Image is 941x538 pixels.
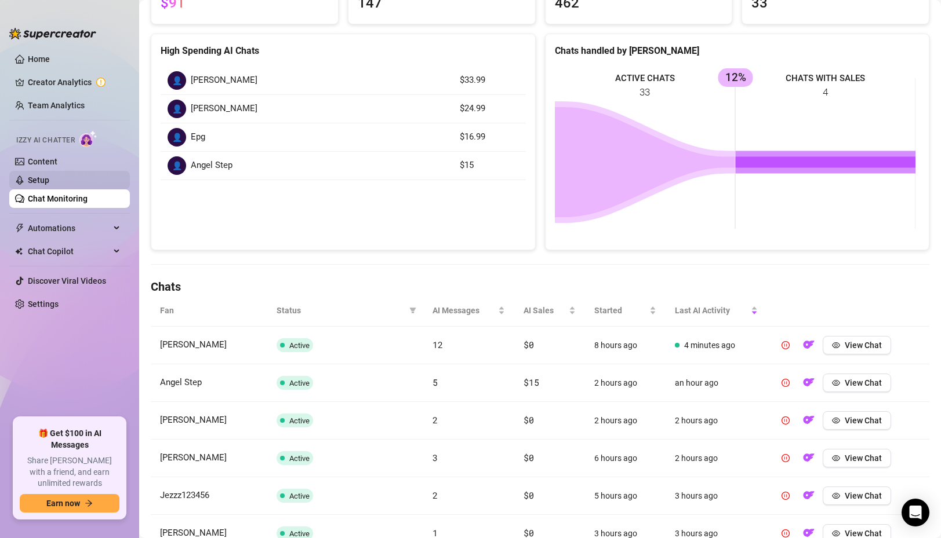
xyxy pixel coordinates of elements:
[28,219,110,237] span: Automations
[168,100,186,118] div: 👤
[433,376,438,388] span: 5
[803,376,815,388] img: OF
[524,304,566,317] span: AI Sales
[782,454,790,462] span: pause-circle
[28,276,106,286] a: Discover Viral Videos
[823,374,891,392] button: View Chat
[160,377,202,387] span: Angel Step
[28,54,50,64] a: Home
[46,499,80,508] span: Earn now
[168,128,186,147] div: 👤
[28,194,88,203] a: Chat Monitoring
[845,491,882,500] span: View Chat
[460,102,519,116] article: $24.99
[160,339,227,350] span: [PERSON_NAME]
[803,489,815,501] img: OF
[160,452,227,463] span: [PERSON_NAME]
[666,440,766,477] td: 2 hours ago
[160,490,209,500] span: Jezzz123456
[9,28,96,39] img: logo-BBDzfeDw.svg
[666,477,766,515] td: 3 hours ago
[585,477,666,515] td: 5 hours ago
[585,327,666,364] td: 8 hours ago
[289,529,310,538] span: Active
[28,242,110,261] span: Chat Copilot
[684,341,735,350] span: 4 minutes ago
[832,529,840,537] span: eye
[433,414,438,426] span: 2
[15,247,23,255] img: Chat Copilot
[782,379,790,387] span: pause-circle
[20,494,119,513] button: Earn nowarrow-right
[845,341,882,350] span: View Chat
[289,341,310,350] span: Active
[832,454,840,462] span: eye
[191,130,205,144] span: Epg
[409,307,416,314] span: filter
[800,336,818,354] button: OF
[832,341,840,349] span: eye
[524,452,533,463] span: $0
[433,452,438,463] span: 3
[585,295,666,327] th: Started
[460,159,519,173] article: $15
[524,339,533,350] span: $0
[191,159,232,173] span: Angel Step
[675,304,748,317] span: Last AI Activity
[800,456,818,465] a: OF
[191,102,257,116] span: [PERSON_NAME]
[433,339,442,350] span: 12
[803,414,815,426] img: OF
[823,449,891,467] button: View Chat
[277,304,405,317] span: Status
[151,279,929,295] h4: Chats
[85,499,93,507] span: arrow-right
[28,73,121,92] a: Creator Analytics exclamation-circle
[433,304,496,317] span: AI Messages
[407,302,419,319] span: filter
[803,452,815,463] img: OF
[423,295,514,327] th: AI Messages
[823,336,891,354] button: View Chat
[289,379,310,387] span: Active
[800,411,818,430] button: OF
[800,343,818,352] a: OF
[289,416,310,425] span: Active
[782,416,790,424] span: pause-circle
[191,74,257,87] span: [PERSON_NAME]
[160,528,227,538] span: [PERSON_NAME]
[666,402,766,440] td: 2 hours ago
[594,304,647,317] span: Started
[151,295,267,327] th: Fan
[585,402,666,440] td: 2 hours ago
[524,414,533,426] span: $0
[800,493,818,503] a: OF
[800,374,818,392] button: OF
[800,449,818,467] button: OF
[160,415,227,425] span: [PERSON_NAME]
[289,454,310,463] span: Active
[289,492,310,500] span: Active
[782,341,790,349] span: pause-circle
[845,378,882,387] span: View Chat
[28,157,57,166] a: Content
[514,295,585,327] th: AI Sales
[832,416,840,424] span: eye
[555,43,920,58] div: Chats handled by [PERSON_NAME]
[161,43,526,58] div: High Spending AI Chats
[832,379,840,387] span: eye
[20,428,119,451] span: 🎁 Get $100 in AI Messages
[782,492,790,500] span: pause-circle
[168,71,186,90] div: 👤
[823,486,891,505] button: View Chat
[666,295,766,327] th: Last AI Activity
[585,440,666,477] td: 6 hours ago
[800,380,818,390] a: OF
[79,130,97,147] img: AI Chatter
[902,499,929,526] div: Open Intercom Messenger
[28,175,49,185] a: Setup
[800,486,818,505] button: OF
[832,492,840,500] span: eye
[168,156,186,175] div: 👤
[803,339,815,350] img: OF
